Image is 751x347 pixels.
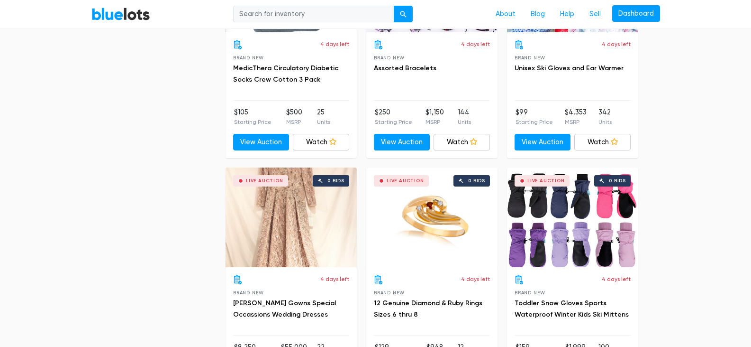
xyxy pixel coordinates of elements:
[293,134,349,151] a: Watch
[461,40,490,48] p: 4 days left
[515,55,545,60] span: Brand New
[317,118,330,126] p: Units
[612,5,660,22] a: Dashboard
[374,64,436,72] a: Assorted Bracelets
[602,275,631,283] p: 4 days left
[458,118,471,126] p: Units
[602,40,631,48] p: 4 days left
[374,134,430,151] a: View Auction
[565,118,587,126] p: MSRP
[374,299,482,319] a: 12 Genuine Diamond & Ruby Rings Sizes 6 thru 8
[234,107,271,126] li: $105
[233,299,336,319] a: [PERSON_NAME] Gowns Special Occassions Wedding Dresses
[458,107,471,126] li: 144
[598,118,612,126] p: Units
[425,107,444,126] li: $1,150
[233,55,264,60] span: Brand New
[317,107,330,126] li: 25
[366,168,498,267] a: Live Auction 0 bids
[374,290,405,295] span: Brand New
[515,290,545,295] span: Brand New
[468,178,485,183] div: 0 bids
[91,7,150,21] a: BlueLots
[425,118,444,126] p: MSRP
[286,107,302,126] li: $500
[226,168,357,267] a: Live Auction 0 bids
[574,134,631,151] a: Watch
[515,299,629,319] a: Toddler Snow Gloves Sports Waterproof Winter Kids Ski Mittens
[233,6,394,23] input: Search for inventory
[387,178,424,183] div: Live Auction
[234,118,271,126] p: Starting Price
[461,275,490,283] p: 4 days left
[233,290,264,295] span: Brand New
[233,64,338,84] a: MedicThera Circulatory Diabetic Socks Crew Cotton 3 Pack
[609,178,626,183] div: 0 bids
[527,178,565,183] div: Live Auction
[434,134,490,151] a: Watch
[327,178,344,183] div: 0 bids
[286,118,302,126] p: MSRP
[507,168,638,267] a: Live Auction 0 bids
[552,5,582,23] a: Help
[488,5,523,23] a: About
[515,64,624,72] a: Unisex Ski Gloves and Ear Warmer
[598,107,612,126] li: 342
[374,55,405,60] span: Brand New
[320,275,349,283] p: 4 days left
[233,134,290,151] a: View Auction
[375,107,412,126] li: $250
[246,178,283,183] div: Live Auction
[565,107,587,126] li: $4,353
[516,118,553,126] p: Starting Price
[515,134,571,151] a: View Auction
[375,118,412,126] p: Starting Price
[523,5,552,23] a: Blog
[320,40,349,48] p: 4 days left
[516,107,553,126] li: $99
[582,5,608,23] a: Sell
